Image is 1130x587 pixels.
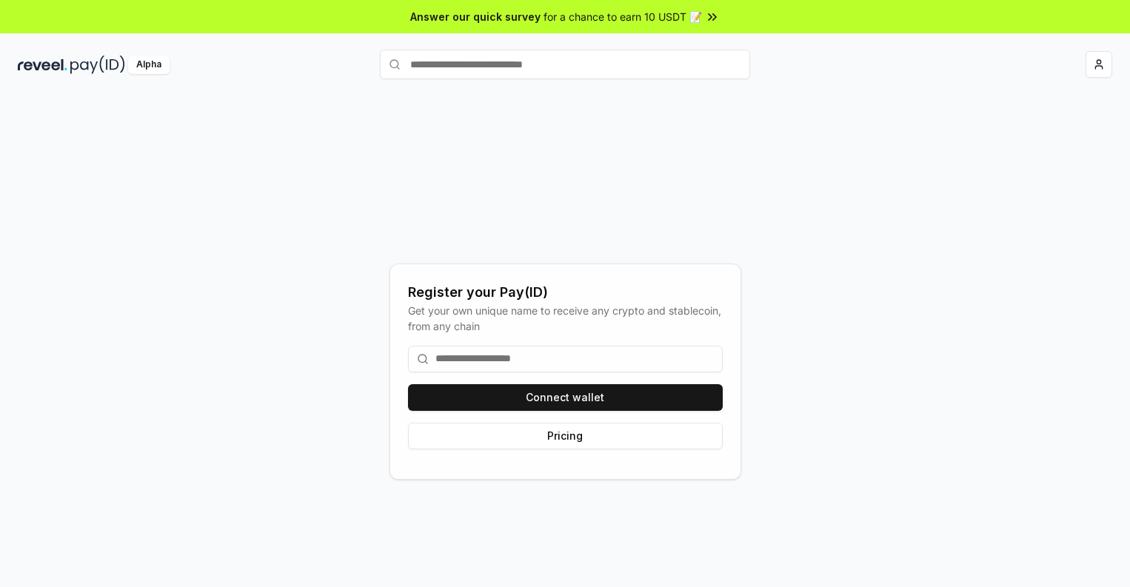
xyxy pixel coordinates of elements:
button: Connect wallet [408,384,723,411]
span: Answer our quick survey [410,9,541,24]
img: pay_id [70,56,125,74]
button: Pricing [408,423,723,449]
span: for a chance to earn 10 USDT 📝 [544,9,702,24]
div: Get your own unique name to receive any crypto and stablecoin, from any chain [408,303,723,334]
img: reveel_dark [18,56,67,74]
div: Register your Pay(ID) [408,282,723,303]
div: Alpha [128,56,170,74]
